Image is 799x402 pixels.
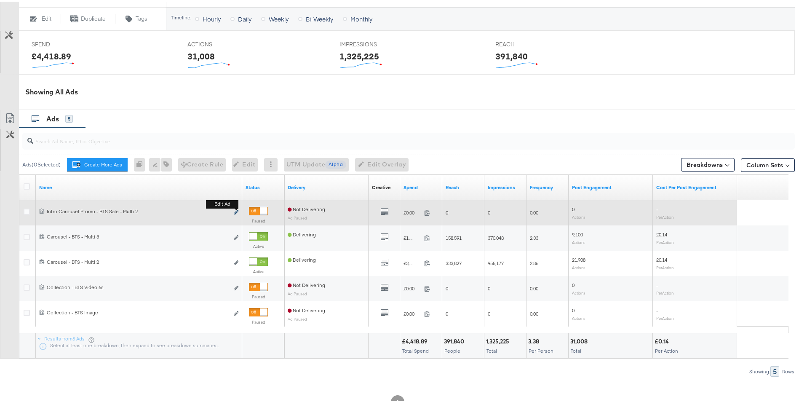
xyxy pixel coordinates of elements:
[656,263,673,268] sub: Per Action
[46,113,59,121] span: Ads
[530,309,538,315] span: 0.00
[47,257,229,264] div: Carousel - BTS - Multi 2
[115,12,158,22] button: Tags
[171,13,192,19] div: Timeline:
[19,12,61,22] button: Edit
[572,289,585,294] sub: Actions
[495,48,528,61] div: 391,840
[47,308,229,314] div: Collection - BTS Image
[42,13,51,21] span: Edit
[288,230,316,236] span: Delivering
[572,238,585,243] sub: Actions
[488,208,490,214] span: 0
[206,198,238,207] b: Edit ad
[288,214,307,219] sub: Ad Paused
[288,182,365,189] a: Reflects the ability of your Ad to achieve delivery.
[67,156,128,170] button: Create More Ads
[446,284,448,290] span: 0
[372,182,390,189] div: Creative
[656,204,658,211] span: -
[404,233,421,239] span: £1,255.26
[741,157,795,170] button: Column Sets
[446,309,448,315] span: 0
[655,346,678,352] span: Per Action
[25,86,795,95] div: Showing All Ads
[530,258,538,265] span: 2.86
[372,182,390,189] a: Shows the creative associated with your ad.
[249,217,268,222] label: Paused
[570,336,590,344] div: 31,008
[47,282,229,289] div: Collection - BTS Video 6s
[572,280,575,287] span: 0
[134,156,149,170] div: 0
[288,255,316,261] span: Delivering
[269,13,289,21] span: Weekly
[572,255,585,261] span: 21,908
[81,13,106,21] span: Duplicate
[47,206,229,213] div: Intro Carousel Promo - BTS Sale - Multi 2
[33,128,724,144] input: Search Ad Name, ID or Objective
[530,208,538,214] span: 0.00
[488,258,504,265] span: 955,177
[529,346,553,352] span: Per Person
[446,233,462,239] span: 158,591
[32,39,95,47] span: SPEND
[530,284,538,290] span: 0.00
[770,364,779,375] div: 5
[655,336,671,344] div: £0.14
[782,367,795,373] div: Rows
[238,13,251,21] span: Daily
[249,318,268,323] label: Paused
[306,13,333,21] span: Bi-Weekly
[404,284,421,290] span: £0.00
[656,213,673,218] sub: Per Action
[249,242,268,247] label: Active
[65,113,73,121] div: 5
[404,182,439,189] a: The total amount spent to date.
[656,314,673,319] sub: Per Action
[350,13,372,21] span: Monthly
[22,159,61,167] div: Ads ( 0 Selected)
[203,13,221,21] span: Hourly
[234,206,239,215] button: Edit ad
[446,258,462,265] span: 333,827
[572,182,649,189] a: The number of actions related to your Page's posts as a result of your ad.
[681,156,735,170] button: Breakdowns
[444,336,467,344] div: 391,840
[572,314,585,319] sub: Actions
[530,182,565,189] a: The average number of times your ad was served to each person.
[656,280,658,287] span: -
[249,267,268,273] label: Active
[488,233,504,239] span: 370,048
[656,255,667,261] span: £0.14
[488,182,523,189] a: The number of times your ad was served. On mobile apps an ad is counted as served the first time ...
[339,48,379,61] div: 1,325,225
[486,336,512,344] div: 1,325,225
[488,309,490,315] span: 0
[404,309,421,315] span: £0.00
[47,232,229,239] div: Carousel - BTS - Multi 3
[486,346,497,352] span: Total
[339,39,403,47] span: IMPRESSIONS
[402,346,429,352] span: Total Spend
[488,284,490,290] span: 0
[61,12,115,22] button: Duplicate
[288,315,307,320] sub: Ad Paused
[572,306,575,312] span: 0
[288,280,325,287] span: Not Delivering
[656,182,734,189] a: The average cost per action related to your Page's posts as a result of your ad.
[404,208,421,214] span: £0.00
[572,230,583,236] span: 9,100
[187,39,251,47] span: ACTIONS
[288,289,307,295] sub: Ad Paused
[528,336,542,344] div: 3.38
[288,204,325,211] span: Not Delivering
[656,306,658,312] span: -
[446,208,448,214] span: 0
[446,182,481,189] a: The number of people your ad was served to.
[404,258,421,265] span: £3,163.63
[495,39,558,47] span: REACH
[656,289,673,294] sub: Per Action
[136,13,147,21] span: Tags
[656,230,667,236] span: £0.14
